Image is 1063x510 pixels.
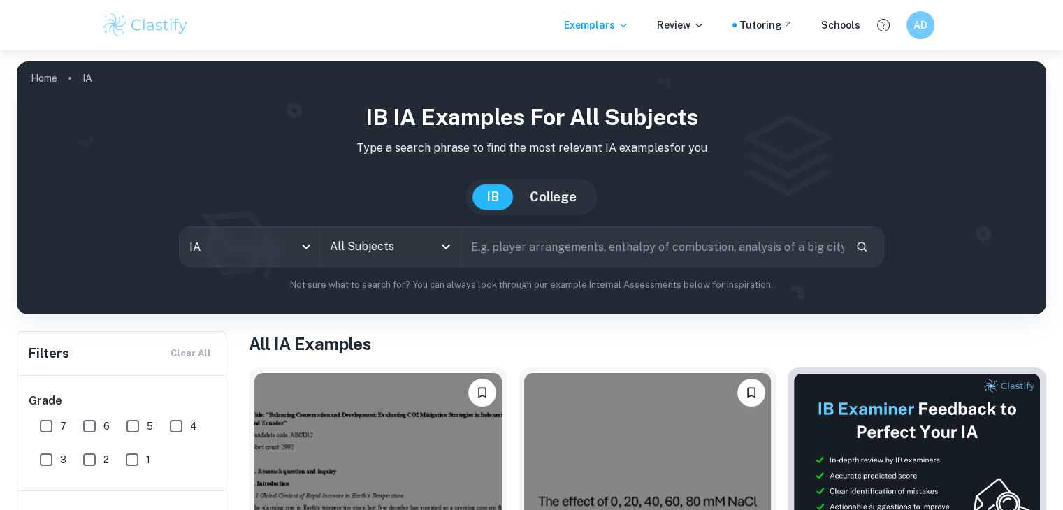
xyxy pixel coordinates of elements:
[29,393,216,409] h6: Grade
[147,418,153,434] span: 5
[29,344,69,363] h6: Filters
[657,17,704,33] p: Review
[436,237,456,256] button: Open
[821,17,860,33] a: Schools
[906,11,934,39] button: AD
[850,235,874,258] button: Search
[28,101,1035,134] h1: IB IA examples for all subjects
[249,331,1046,356] h1: All IA Examples
[190,418,197,434] span: 4
[739,17,793,33] a: Tutoring
[461,227,844,266] input: E.g. player arrangements, enthalpy of combustion, analysis of a big city...
[103,418,110,434] span: 6
[101,11,190,39] img: Clastify logo
[60,452,66,467] span: 3
[103,452,109,467] span: 2
[82,71,92,86] p: IA
[516,184,591,210] button: College
[17,61,1046,314] img: profile cover
[872,13,895,37] button: Help and Feedback
[28,278,1035,292] p: Not sure what to search for? You can always look through our example Internal Assessments below f...
[28,140,1035,156] p: Type a search phrase to find the most relevant IA examples for you
[468,379,496,407] button: Bookmark
[60,418,66,434] span: 7
[146,452,150,467] span: 1
[31,68,57,88] a: Home
[737,379,765,407] button: Bookmark
[472,184,513,210] button: IB
[180,227,319,266] div: IA
[912,17,928,33] h6: AD
[564,17,629,33] p: Exemplars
